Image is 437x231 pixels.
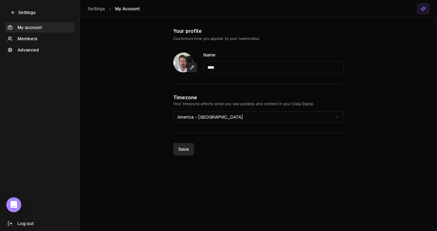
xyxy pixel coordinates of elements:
button: Save [173,143,194,155]
h2: Your profile [173,27,343,35]
img: _image [173,52,193,72]
label: Timezone [173,95,197,101]
p: Your timezone affects when you see updates and content in your Daily Signal. [173,101,343,106]
div: Open Intercom Messenger [6,197,21,212]
button: Log out [5,219,75,229]
a: My account [5,22,75,32]
a: Settings [5,7,41,17]
span: My Account [115,6,140,12]
span: Settings [88,6,105,12]
p: Customize how you appear to your teammates. [173,36,343,41]
label: Name [203,52,216,57]
a: Members [5,34,75,44]
a: Advanced [5,45,75,55]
